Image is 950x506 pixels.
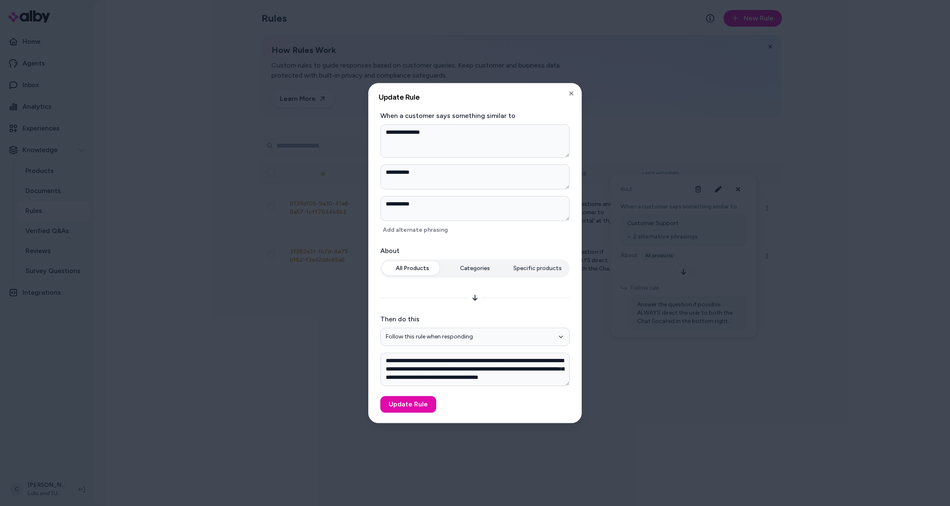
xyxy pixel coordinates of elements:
label: Then do this [380,314,570,324]
button: Categories [445,261,505,276]
button: Specific products [507,261,568,276]
label: When a customer says something similar to [380,111,570,121]
label: About [380,246,570,256]
button: Update Rule [380,396,436,413]
button: Add alternate phrasing [380,224,450,236]
button: All Products [382,261,443,276]
h2: Update Rule [379,93,571,101]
